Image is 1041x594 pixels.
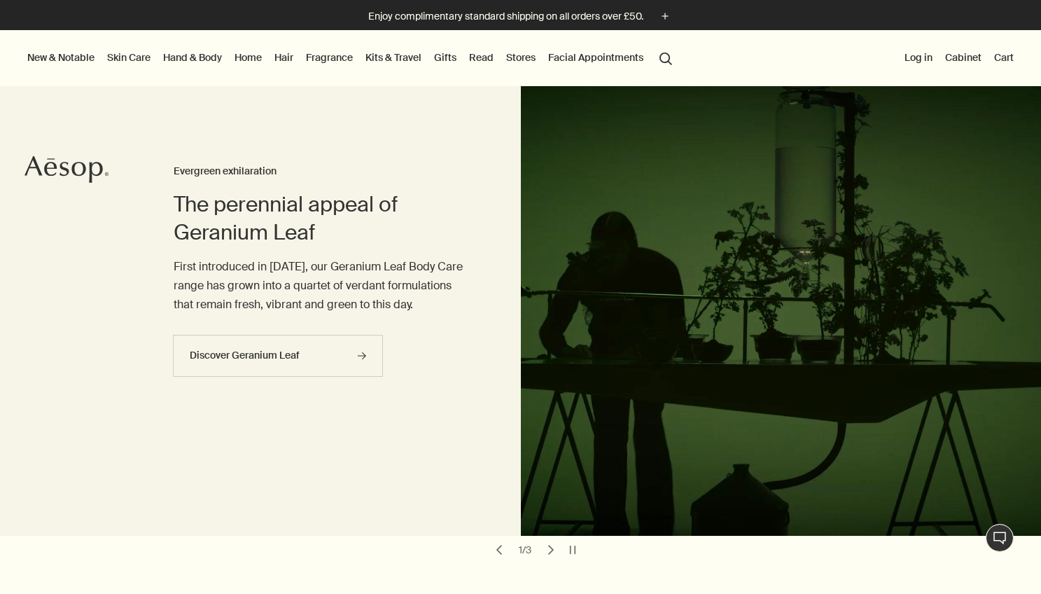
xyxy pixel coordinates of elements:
a: Cabinet [942,48,984,67]
div: 1 / 3 [515,544,536,556]
p: First introduced in [DATE], our Geranium Leaf Body Care range has grown into a quartet of verdant... [174,257,465,315]
p: Enjoy complimentary standard shipping on all orders over £50. [368,9,643,24]
a: Hair [272,48,296,67]
a: Fragrance [303,48,356,67]
button: Cart [991,48,1016,67]
button: Stores [503,48,538,67]
button: New & Notable [25,48,97,67]
button: next slide [541,540,561,560]
h3: Evergreen exhilaration [174,163,465,180]
a: Facial Appointments [545,48,646,67]
a: Home [232,48,265,67]
nav: primary [25,30,678,86]
button: previous slide [489,540,509,560]
button: Live Assistance [986,524,1014,552]
a: Kits & Travel [363,48,424,67]
a: Aesop [25,156,109,187]
a: Skin Care [104,48,153,67]
nav: supplementary [902,30,1016,86]
a: Hand & Body [160,48,225,67]
a: Read [466,48,496,67]
button: Enjoy complimentary standard shipping on all orders over £50. [368,8,673,25]
svg: Aesop [25,156,109,184]
button: Log in [902,48,935,67]
h2: The perennial appeal of Geranium Leaf [174,191,465,247]
button: Open search [653,44,678,71]
button: pause [563,540,582,560]
a: Discover Geranium Leaf [173,335,383,377]
a: Gifts [431,48,459,67]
